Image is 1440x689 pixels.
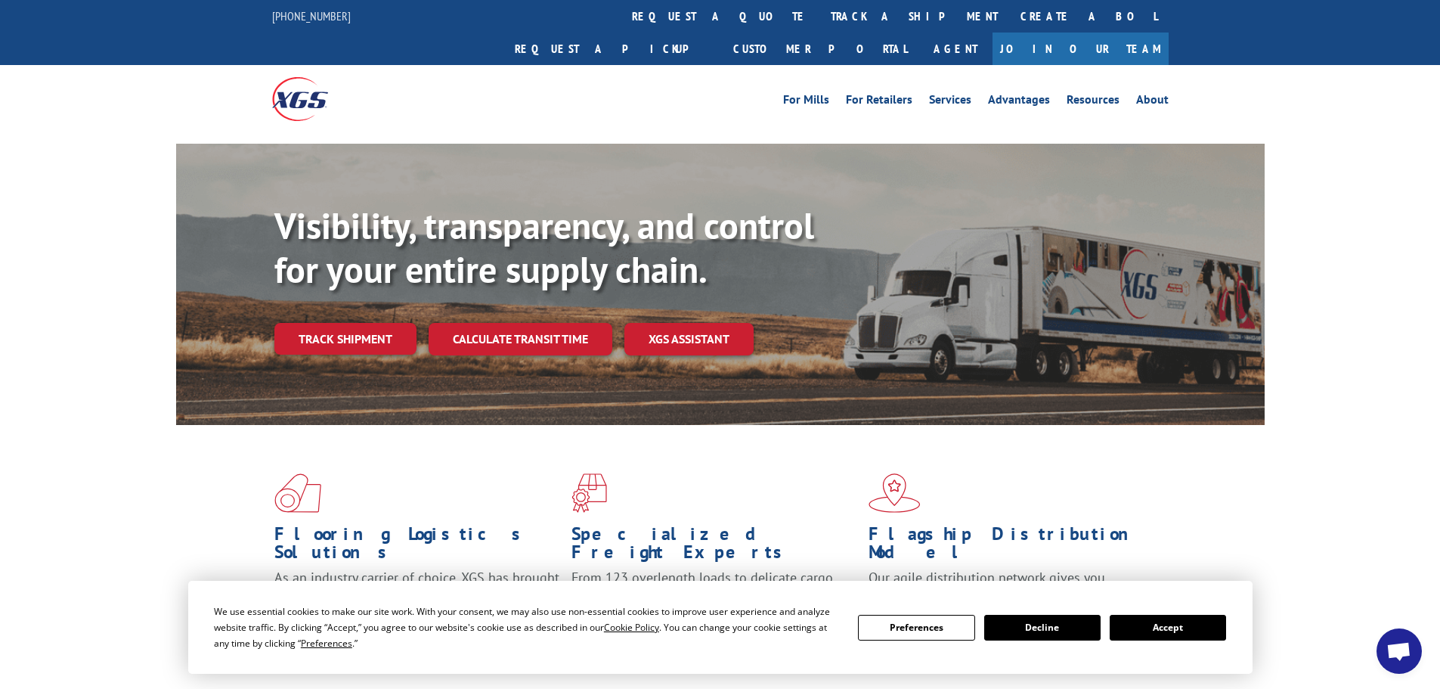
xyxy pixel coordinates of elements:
[1110,615,1226,641] button: Accept
[1377,628,1422,674] div: Open chat
[988,94,1050,110] a: Advantages
[993,33,1169,65] a: Join Our Team
[869,473,921,513] img: xgs-icon-flagship-distribution-model-red
[301,637,352,650] span: Preferences
[571,569,857,636] p: From 123 overlength loads to delicate cargo, our experienced staff knows the best way to move you...
[984,615,1101,641] button: Decline
[858,615,974,641] button: Preferences
[188,581,1253,674] div: Cookie Consent Prompt
[571,473,607,513] img: xgs-icon-focused-on-flooring-red
[274,569,559,622] span: As an industry carrier of choice, XGS has brought innovation and dedication to flooring logistics...
[274,473,321,513] img: xgs-icon-total-supply-chain-intelligence-red
[869,569,1147,604] span: Our agile distribution network gives you nationwide inventory management on demand.
[624,323,754,355] a: XGS ASSISTANT
[604,621,659,634] span: Cookie Policy
[274,323,417,355] a: Track shipment
[846,94,912,110] a: For Retailers
[722,33,918,65] a: Customer Portal
[929,94,971,110] a: Services
[783,94,829,110] a: For Mills
[918,33,993,65] a: Agent
[274,525,560,569] h1: Flooring Logistics Solutions
[272,8,351,23] a: [PHONE_NUMBER]
[1067,94,1119,110] a: Resources
[1136,94,1169,110] a: About
[274,202,814,293] b: Visibility, transparency, and control for your entire supply chain.
[214,604,840,651] div: We use essential cookies to make our site work. With your consent, we may also use non-essential ...
[571,525,857,569] h1: Specialized Freight Experts
[869,525,1154,569] h1: Flagship Distribution Model
[503,33,722,65] a: Request a pickup
[429,323,612,355] a: Calculate transit time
